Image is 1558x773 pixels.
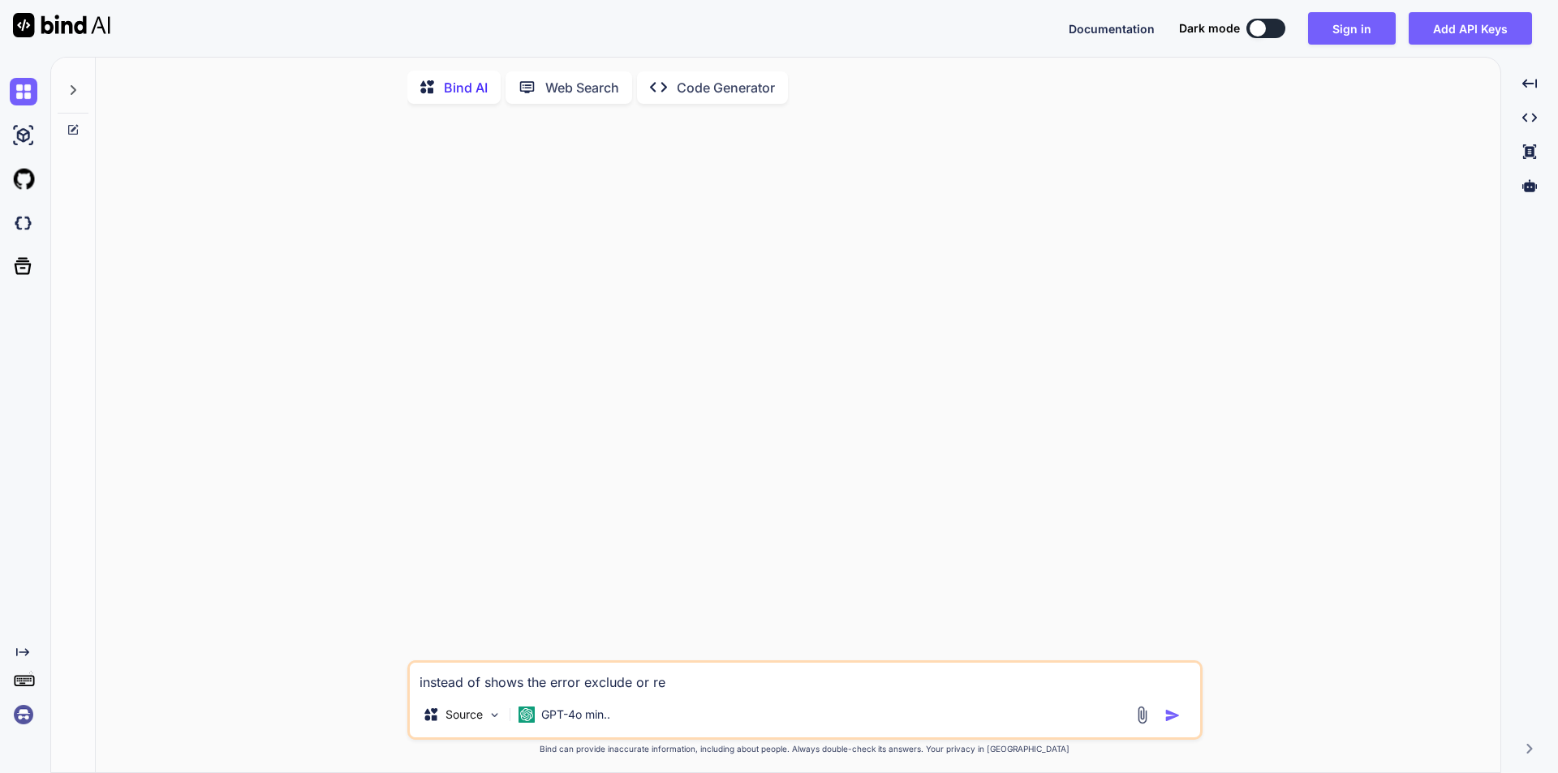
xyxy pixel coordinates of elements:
p: Bind AI [444,78,488,97]
img: darkCloudIdeIcon [10,209,37,237]
img: icon [1164,707,1181,724]
p: Source [445,706,483,723]
img: attachment [1133,706,1151,724]
textarea: instead of shows the error exclude or r [410,663,1200,692]
p: Bind can provide inaccurate information, including about people. Always double-check its answers.... [407,743,1203,755]
img: chat [10,78,37,105]
img: signin [10,701,37,728]
button: Add API Keys [1409,12,1532,45]
p: Code Generator [677,78,775,97]
img: Bind AI [13,13,110,37]
span: Dark mode [1179,20,1240,37]
button: Sign in [1308,12,1396,45]
p: Web Search [545,78,619,97]
p: GPT-4o min.. [541,706,610,723]
img: GPT-4o mini [519,706,535,723]
img: Pick Models [488,708,501,722]
button: Documentation [1069,20,1155,37]
img: githubLight [10,165,37,193]
img: ai-studio [10,122,37,149]
span: Documentation [1069,22,1155,36]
